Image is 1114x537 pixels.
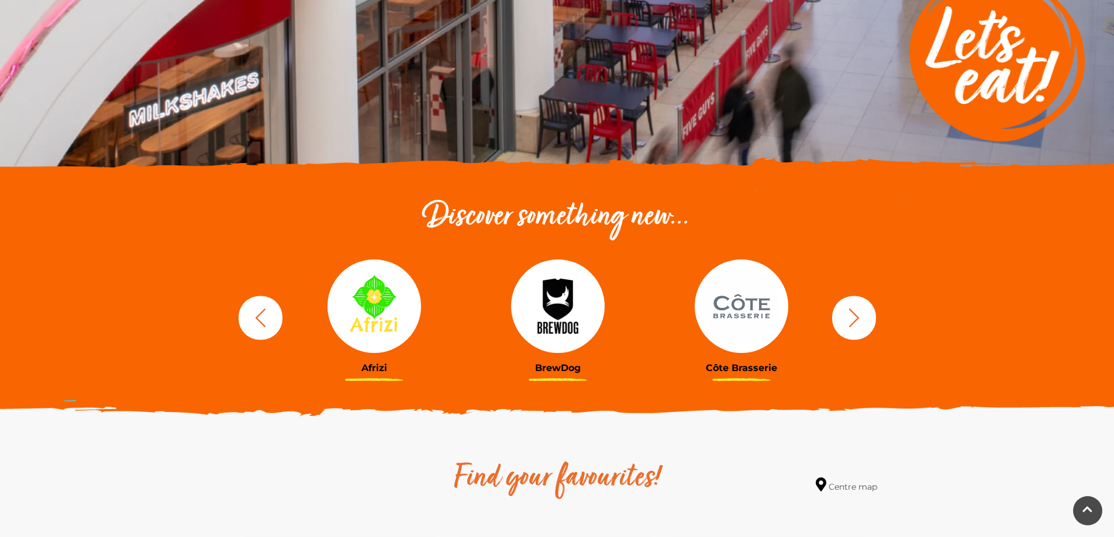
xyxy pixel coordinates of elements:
a: BrewDog [475,259,641,373]
a: Centre map [816,477,877,493]
h3: Côte Brasserie [658,362,825,373]
h3: Afrizi [291,362,457,373]
a: Afrizi [291,259,457,373]
a: Côte Brasserie [658,259,825,373]
h2: Discover something new... [233,199,882,236]
h2: Find your favourites! [344,460,771,497]
h3: BrewDog [475,362,641,373]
